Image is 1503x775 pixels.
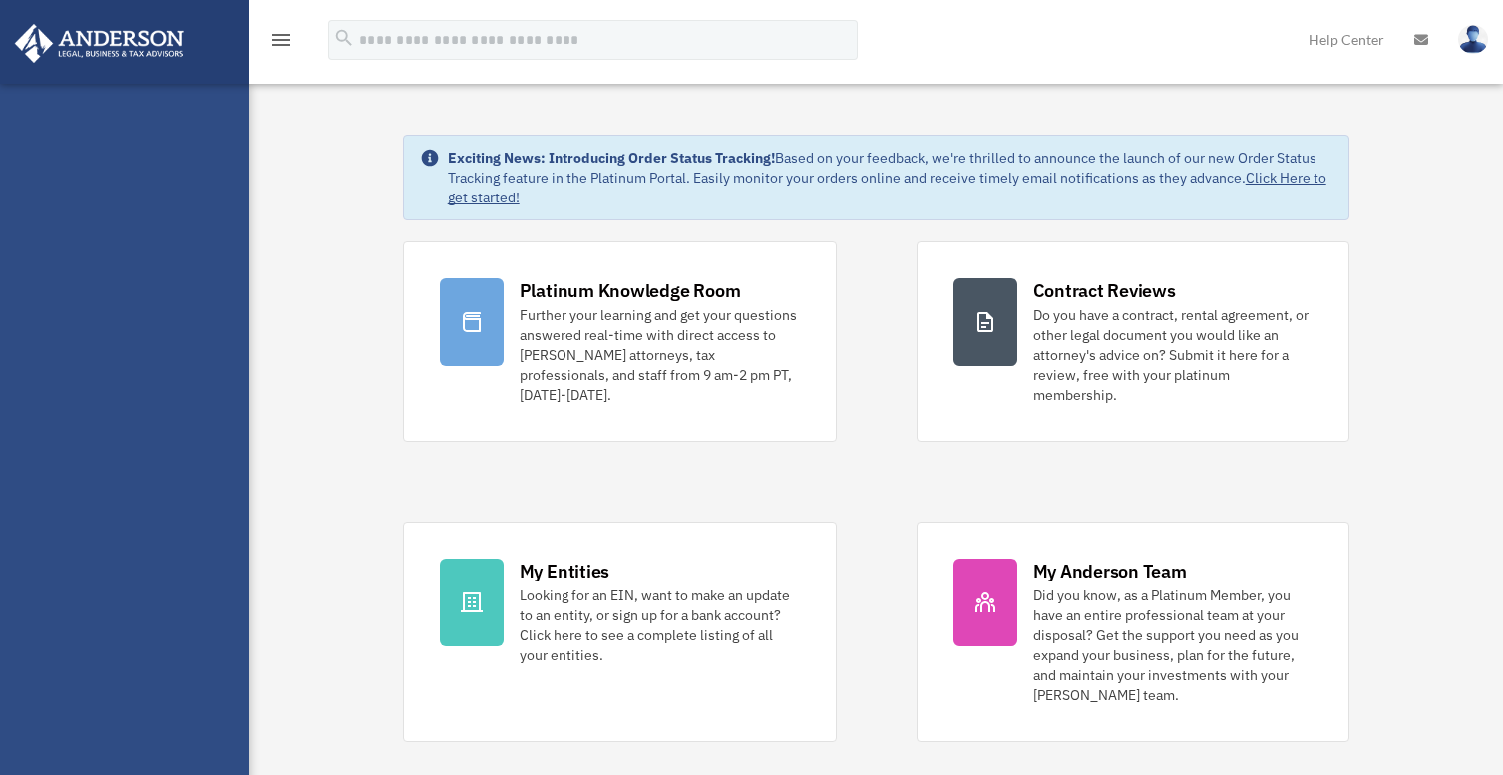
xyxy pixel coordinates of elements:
[403,241,837,442] a: Platinum Knowledge Room Further your learning and get your questions answered real-time with dire...
[333,27,355,49] i: search
[1458,25,1488,54] img: User Pic
[448,148,1333,207] div: Based on your feedback, we're thrilled to announce the launch of our new Order Status Tracking fe...
[269,35,293,52] a: menu
[520,559,609,583] div: My Entities
[269,28,293,52] i: menu
[520,278,741,303] div: Platinum Knowledge Room
[448,169,1326,206] a: Click Here to get started!
[9,24,189,63] img: Anderson Advisors Platinum Portal
[1033,585,1314,705] div: Did you know, as a Platinum Member, you have an entire professional team at your disposal? Get th...
[917,241,1350,442] a: Contract Reviews Do you have a contract, rental agreement, or other legal document you would like...
[448,149,775,167] strong: Exciting News: Introducing Order Status Tracking!
[520,305,800,405] div: Further your learning and get your questions answered real-time with direct access to [PERSON_NAM...
[1033,305,1314,405] div: Do you have a contract, rental agreement, or other legal document you would like an attorney's ad...
[1033,559,1187,583] div: My Anderson Team
[520,585,800,665] div: Looking for an EIN, want to make an update to an entity, or sign up for a bank account? Click her...
[917,522,1350,742] a: My Anderson Team Did you know, as a Platinum Member, you have an entire professional team at your...
[403,522,837,742] a: My Entities Looking for an EIN, want to make an update to an entity, or sign up for a bank accoun...
[1033,278,1176,303] div: Contract Reviews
